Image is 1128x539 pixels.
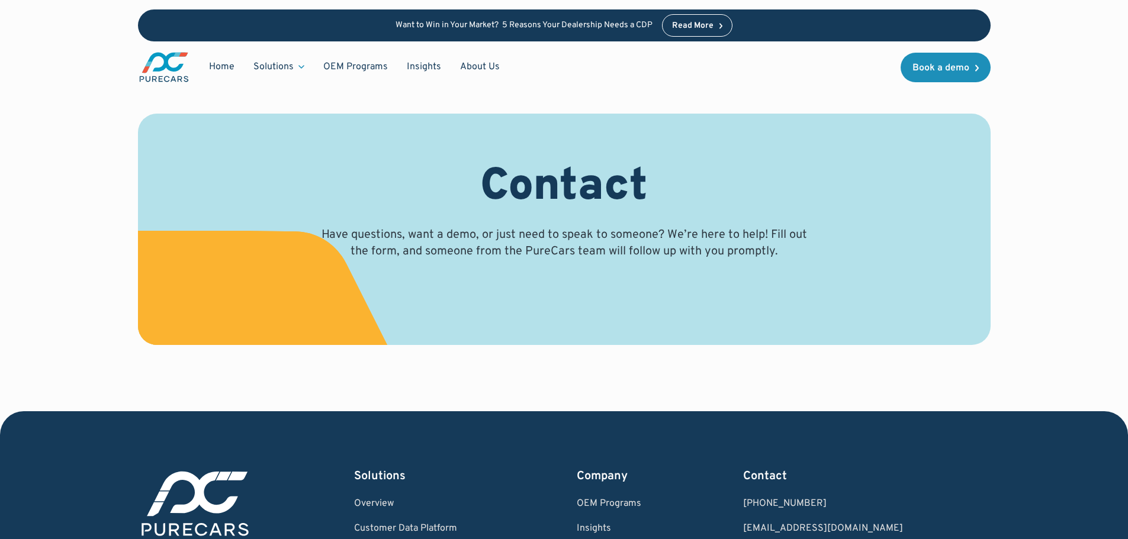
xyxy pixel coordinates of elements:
[577,468,641,485] div: Company
[314,56,397,78] a: OEM Programs
[354,524,475,534] a: Customer Data Platform
[138,51,190,83] a: main
[743,524,936,534] a: Email us
[662,14,733,37] a: Read More
[200,56,244,78] a: Home
[396,21,653,31] p: Want to Win in Your Market? 5 Reasons Your Dealership Needs a CDP
[901,53,991,82] a: Book a demo
[354,499,475,509] a: Overview
[253,60,294,73] div: Solutions
[577,499,641,509] a: OEM Programs
[743,468,936,485] div: Contact
[138,51,190,83] img: purecars logo
[480,161,648,215] h1: Contact
[244,56,314,78] div: Solutions
[354,468,475,485] div: Solutions
[672,22,714,30] div: Read More
[451,56,509,78] a: About Us
[912,63,969,73] div: Book a demo
[397,56,451,78] a: Insights
[743,499,936,509] div: [PHONE_NUMBER]
[577,524,641,534] a: Insights
[318,227,811,260] p: Have questions, want a demo, or just need to speak to someone? We’re here to help! Fill out the f...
